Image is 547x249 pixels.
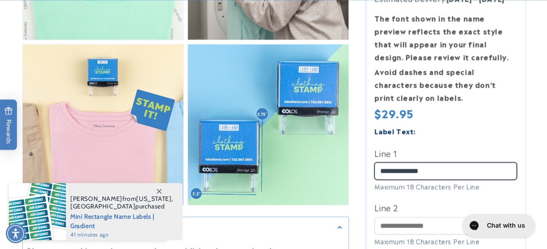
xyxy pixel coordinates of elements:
label: Line 1 [374,145,517,159]
label: Line 2 [374,200,517,214]
div: Maximum 18 Characters Per Line [374,182,517,191]
span: 41 minutes ago [70,231,173,239]
div: Accessibility Menu [6,224,25,243]
label: Label Text: [374,125,416,135]
iframe: Sign Up via Text for Offers [7,178,113,204]
div: Maximum 18 Characters Per Line [374,236,517,245]
span: $29.95 [374,104,413,120]
span: Mini Rectangle Name Labels | Gradient [70,210,173,231]
strong: Avoid dashes and special characters because they don’t print clearly on labels. [374,66,495,102]
span: [US_STATE] [136,195,171,203]
strong: The font shown in the name preview reflects the exact style that will appear in your final design... [374,12,508,61]
summary: Description [23,217,348,237]
span: Rewards [4,106,13,143]
iframe: Gorgias live chat messenger [458,211,538,240]
span: from , purchased [70,195,173,210]
span: [GEOGRAPHIC_DATA] [70,202,135,210]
